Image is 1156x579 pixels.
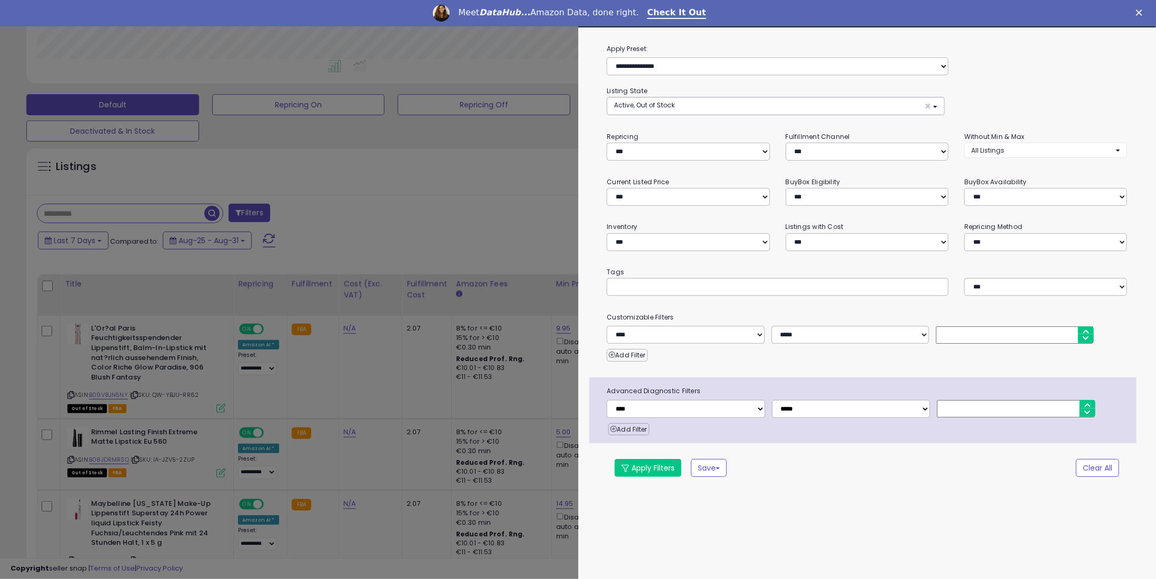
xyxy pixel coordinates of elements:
[599,266,1135,278] small: Tags
[1076,459,1119,477] button: Clear All
[599,43,1135,55] label: Apply Preset:
[608,423,649,436] button: Add Filter
[607,177,669,186] small: Current Listed Price
[786,177,841,186] small: BuyBox Eligibility
[691,459,727,477] button: Save
[607,132,638,141] small: Repricing
[971,146,1004,155] span: All Listings
[786,222,844,231] small: Listings with Cost
[479,7,530,17] i: DataHub...
[964,222,1023,231] small: Repricing Method
[964,177,1027,186] small: BuyBox Availability
[964,132,1025,141] small: Without Min & Max
[433,5,450,22] img: Profile image for Georgie
[924,101,931,112] span: ×
[458,7,639,18] div: Meet Amazon Data, done right.
[607,97,944,115] button: Active, Out of Stock ×
[615,459,681,477] button: Apply Filters
[1136,9,1147,16] div: Close
[964,143,1127,158] button: All Listings
[647,7,706,19] a: Check It Out
[599,312,1135,323] small: Customizable Filters
[607,86,647,95] small: Listing State
[607,222,637,231] small: Inventory
[786,132,850,141] small: Fulfillment Channel
[614,101,675,109] span: Active, Out of Stock
[599,385,1137,397] span: Advanced Diagnostic Filters
[607,349,647,362] button: Add Filter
